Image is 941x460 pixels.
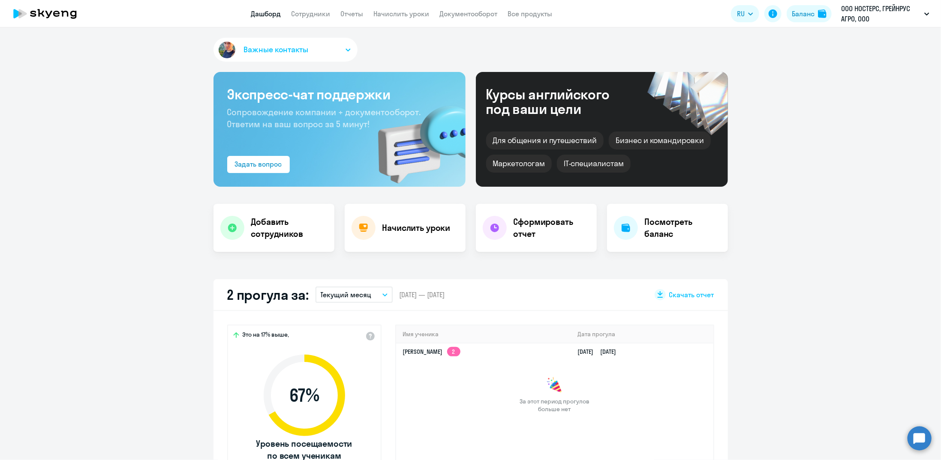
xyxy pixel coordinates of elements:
[217,40,237,60] img: avatar
[227,286,309,303] h2: 2 прогула за:
[251,216,328,240] h4: Добавить сотрудников
[403,348,460,355] a: [PERSON_NAME]2
[244,44,308,55] span: Важные контакты
[508,9,553,18] a: Все продукты
[440,9,498,18] a: Документооборот
[396,326,571,343] th: Имя ученика
[486,131,604,149] div: Для общения и путешествий
[447,347,460,356] app-skyeng-badge: 2
[787,5,832,22] button: Балансbalance
[227,156,290,173] button: Задать вопрос
[486,155,552,173] div: Маркетологам
[818,9,827,18] img: balance
[374,9,430,18] a: Начислить уроки
[577,348,623,355] a: [DATE][DATE]
[737,9,745,19] span: RU
[235,159,282,169] div: Задать вопрос
[227,107,421,129] span: Сопровождение компании + документооборот. Ответим на ваш вопрос за 5 минут!
[669,290,714,299] span: Скачать отчет
[514,216,590,240] h4: Сформировать отчет
[213,38,358,62] button: Важные контакты
[519,397,591,413] span: За этот период прогулов больше нет
[609,131,711,149] div: Бизнес и командировки
[243,331,289,341] span: Это на 17% выше,
[571,326,713,343] th: Дата прогула
[792,9,815,19] div: Баланс
[341,9,364,18] a: Отчеты
[645,216,721,240] h4: Посмотреть баланс
[731,5,759,22] button: RU
[486,87,633,116] div: Курсы английского под ваши цели
[841,3,921,24] p: ООО НОСТЕРС, ГРЕЙНРУС АГРО, ООО
[382,222,451,234] h4: Начислить уроки
[251,9,281,18] a: Дашборд
[546,377,563,394] img: congrats
[321,290,372,300] p: Текущий месяц
[255,385,354,406] span: 67 %
[227,86,452,103] h3: Экспресс-чат поддержки
[366,90,466,187] img: bg-img
[400,290,445,299] span: [DATE] — [DATE]
[557,155,631,173] div: IT-специалистам
[837,3,934,24] button: ООО НОСТЕРС, ГРЕЙНРУС АГРО, ООО
[316,287,393,303] button: Текущий месяц
[292,9,331,18] a: Сотрудники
